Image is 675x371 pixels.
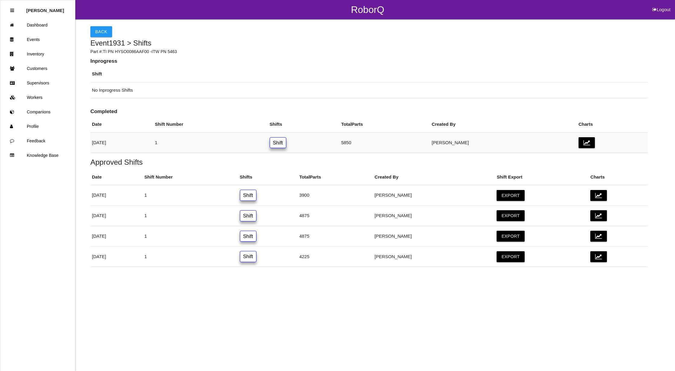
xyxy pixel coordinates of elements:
th: Shifts [238,169,298,185]
b: Inprogress [90,58,117,64]
th: Shift Number [153,116,268,132]
th: Shift [90,66,648,82]
a: Events [0,32,75,47]
a: Customers [0,61,75,76]
td: 3900 [298,185,373,206]
th: Shift Number [143,169,238,185]
td: 4875 [298,226,373,246]
td: 4875 [298,205,373,226]
h5: Approved Shifts [90,158,648,166]
td: [DATE] [90,185,143,206]
button: Export [497,231,524,242]
button: Export [497,210,524,221]
th: Shifts [268,116,340,132]
th: Created By [373,169,495,185]
a: Companions [0,105,75,119]
th: Date [90,116,153,132]
a: Supervisors [0,76,75,90]
td: [DATE] [90,246,143,267]
td: 1 [143,205,238,226]
a: Knowledge Base [0,148,75,163]
a: Feedback [0,134,75,148]
td: 1 [143,226,238,246]
td: [DATE] [90,132,153,153]
a: Workers [0,90,75,105]
th: Created By [430,116,577,132]
td: [PERSON_NAME] [373,226,495,246]
th: Total Parts [340,116,430,132]
th: Date [90,169,143,185]
a: Shift [240,231,256,242]
td: [PERSON_NAME] [373,185,495,206]
h4: Event 1931 > Shifts [90,39,648,47]
td: No Inprogress Shifts [90,82,648,98]
b: Completed [90,108,117,114]
th: Charts [589,169,648,185]
a: Dashboard [0,18,75,32]
a: Profile [0,119,75,134]
td: [PERSON_NAME] [430,132,577,153]
td: [DATE] [90,205,143,226]
th: Shift Export [495,169,589,185]
td: 4225 [298,246,373,267]
a: Inventory [0,47,75,61]
button: Export [497,251,524,262]
p: Rosie Blandino [26,3,64,13]
td: [DATE] [90,226,143,246]
a: Shift [240,190,256,201]
td: 1 [153,132,268,153]
th: Charts [577,116,648,132]
th: Total Parts [298,169,373,185]
button: Export [497,190,524,201]
p: Part #: TI PN HYSO0086AAF00 -ITW PN 5463 [90,49,648,55]
td: 1 [143,246,238,267]
a: Shift [240,251,256,262]
td: [PERSON_NAME] [373,205,495,226]
a: Shift [240,210,256,221]
td: 5850 [340,132,430,153]
div: Close [10,3,14,18]
button: Back [90,26,112,37]
td: [PERSON_NAME] [373,246,495,267]
a: Shift [270,137,286,148]
td: 1 [143,185,238,206]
